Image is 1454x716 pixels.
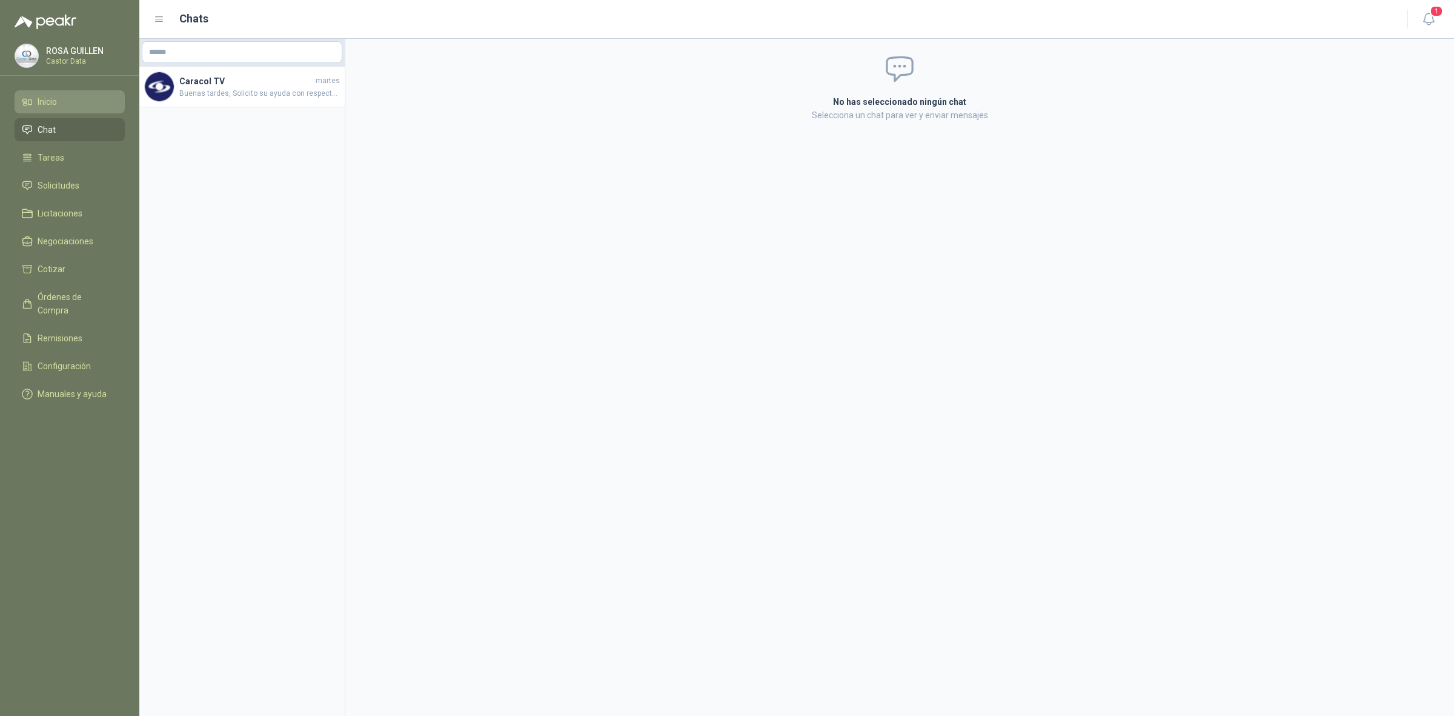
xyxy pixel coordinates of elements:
a: Manuales y ayuda [15,383,125,406]
a: Solicitudes [15,174,125,197]
span: Negociaciones [38,235,93,248]
p: Castor Data [46,58,122,65]
a: Licitaciones [15,202,125,225]
img: Logo peakr [15,15,76,29]
a: Remisiones [15,327,125,350]
span: Cotizar [38,263,65,276]
h4: Caracol TV [179,75,313,88]
span: Remisiones [38,332,82,345]
a: Inicio [15,90,125,113]
a: Negociaciones [15,230,125,253]
a: Órdenes de Compra [15,286,125,322]
h1: Chats [179,10,208,27]
a: Chat [15,118,125,141]
span: Tareas [38,151,64,164]
span: Configuración [38,360,91,373]
img: Company Logo [15,44,38,67]
a: Configuración [15,355,125,378]
a: Tareas [15,146,125,169]
span: Buenas tardes, Solicito su ayuda con respecto a la necesidad, Los ing. me preguntan para que aire... [179,88,340,99]
img: Company Logo [145,72,174,101]
span: Inicio [38,95,57,109]
button: 1 [1418,8,1439,30]
span: 1 [1430,5,1443,17]
span: Chat [38,123,56,136]
a: Company LogoCaracol TVmartesBuenas tardes, Solicito su ayuda con respecto a la necesidad, Los ing... [139,67,345,107]
a: Cotizar [15,258,125,281]
span: Órdenes de Compra [38,290,113,317]
p: Selecciona un chat para ver y enviar mensajes [688,109,1111,122]
span: Manuales y ayuda [38,387,107,401]
span: Solicitudes [38,179,79,192]
p: ROSA GUILLEN [46,47,122,55]
span: martes [316,75,340,87]
h2: No has seleccionado ningún chat [688,95,1111,109]
span: Licitaciones [38,207,82,220]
